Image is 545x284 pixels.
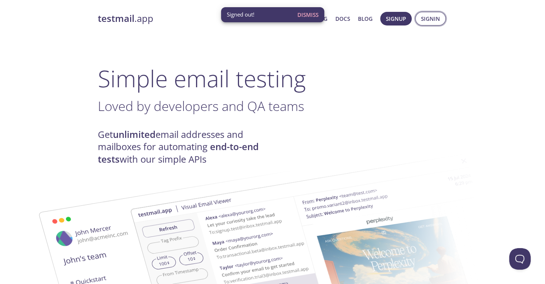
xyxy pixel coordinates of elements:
[295,8,321,22] button: Dismiss
[98,129,273,166] h4: Get email addresses and mailboxes for automating with our simple APIs
[297,10,319,19] span: Dismiss
[98,65,448,92] h1: Simple email testing
[358,14,373,23] a: Blog
[98,12,134,25] strong: testmail
[113,128,156,141] strong: unlimited
[421,14,440,23] span: Signin
[335,14,350,23] a: Docs
[227,11,254,18] span: Signed out!
[98,13,266,25] a: testmail.app
[98,97,304,115] span: Loved by developers and QA teams
[380,12,412,25] button: Signup
[415,12,446,25] button: Signin
[98,140,259,165] strong: end-to-end tests
[509,248,531,270] iframe: Help Scout Beacon - Open
[386,14,406,23] span: Signup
